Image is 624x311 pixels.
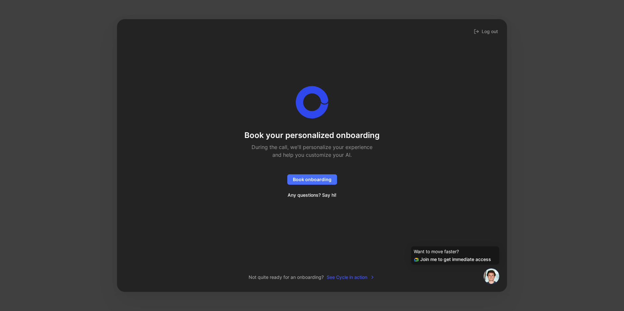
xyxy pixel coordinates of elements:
button: Book onboarding [287,174,337,185]
span: Not quite ready for an onboarding? [249,273,324,281]
span: See Cycle in action [327,273,375,281]
button: See Cycle in action [326,273,375,281]
span: Any questions? Say hi! [288,191,336,199]
div: Join me to get immediate access [414,255,497,263]
div: Want to move faster? [414,248,497,255]
button: Log out [473,27,499,36]
h1: Book your personalized onboarding [244,130,380,141]
span: Book onboarding [293,176,331,183]
button: Any questions? Say hi! [282,190,342,200]
h2: During the call, we'll personalize your experience and help you customize your AI. [248,143,376,159]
